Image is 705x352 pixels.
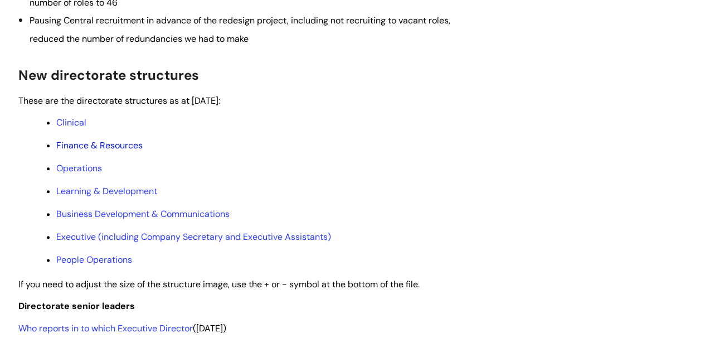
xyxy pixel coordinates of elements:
[18,300,135,312] span: Directorate senior leaders
[56,162,102,174] a: Operations
[30,15,450,44] span: Pausing Central recruitment in advance of the redesign project, including not recruiting to vacan...
[56,254,132,266] a: People Operations
[56,139,143,151] a: Finance & Resources
[56,231,331,243] a: Executive (including Company Secretary and Executive Assistants)
[18,66,199,84] span: New directorate structures
[18,278,420,290] span: If you need to adjust the size of the structure image, use the + or - symbol at the bottom of the...
[56,208,230,220] a: Business Development & Communications
[56,185,157,197] a: Learning & Development
[56,117,86,128] a: Clinical
[18,322,193,334] a: Who reports in to which Executive Director
[18,322,226,334] span: ([DATE])
[18,95,220,107] span: These are the directorate structures as at [DATE]:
